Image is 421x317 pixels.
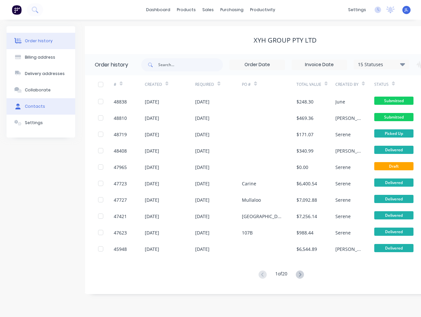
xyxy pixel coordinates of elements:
div: [DATE] [195,196,210,203]
div: products [174,5,199,15]
div: [PERSON_NAME] [335,246,361,252]
div: Delivery addresses [25,71,65,77]
button: Settings [7,115,75,131]
div: Required [195,75,242,93]
div: $7,092.88 [296,196,317,203]
img: Factory [12,5,22,15]
div: PO # [242,75,296,93]
div: Serene [335,229,351,236]
span: Delivered [374,211,413,219]
div: Created [145,82,162,87]
div: [DATE] [195,98,210,105]
div: 48719 [114,131,127,138]
input: Order Date [230,60,285,70]
div: [DATE] [145,147,159,154]
div: [DATE] [145,164,159,171]
div: [DATE] [145,229,159,236]
div: [PERSON_NAME] [335,115,361,121]
div: [DATE] [195,246,210,252]
div: Total Value [296,75,335,93]
div: [DATE] [195,180,210,187]
div: # [114,75,145,93]
div: 48408 [114,147,127,154]
div: [DATE] [195,131,210,138]
input: Search... [158,58,223,71]
div: 47723 [114,180,127,187]
div: $171.07 [296,131,313,138]
div: [DATE] [145,131,159,138]
div: [DATE] [145,196,159,203]
div: XYH Group Pty Ltd [254,36,317,44]
div: Serene [335,196,351,203]
div: purchasing [217,5,247,15]
div: [GEOGRAPHIC_DATA] [242,213,283,220]
button: Contacts [7,98,75,115]
div: $6,544.89 [296,246,317,252]
span: Delivered [374,244,413,252]
div: Serene [335,213,351,220]
div: [DATE] [145,98,159,105]
button: Delivery addresses [7,65,75,82]
span: Delivered [374,178,413,187]
div: $248.30 [296,98,313,105]
div: Collaborate [25,87,51,93]
button: Billing address [7,49,75,65]
div: Total Value [296,82,321,87]
div: [PERSON_NAME] [335,147,361,154]
div: Billing address [25,54,55,60]
div: sales [199,5,217,15]
div: [DATE] [195,229,210,236]
span: Delivered [374,146,413,154]
div: Created By [335,75,374,93]
div: [DATE] [195,164,210,171]
div: Mullaloo [242,196,261,203]
div: $988.44 [296,229,313,236]
div: productivity [247,5,278,15]
div: [DATE] [195,147,210,154]
div: # [114,82,116,87]
div: Order history [95,61,128,69]
div: $340.99 [296,147,313,154]
div: [DATE] [145,213,159,220]
div: Serene [335,164,351,171]
div: $7,256.14 [296,213,317,220]
div: Required [195,82,214,87]
div: 107B [242,229,253,236]
div: 47623 [114,229,127,236]
div: Serene [335,180,351,187]
div: 48810 [114,115,127,121]
div: Order history [25,38,53,44]
div: 15 Statuses [354,61,409,68]
div: June [335,98,345,105]
div: 47727 [114,196,127,203]
div: 47965 [114,164,127,171]
button: Collaborate [7,82,75,98]
div: Created [145,75,195,93]
span: Submitted [374,97,413,105]
a: dashboard [143,5,174,15]
div: Serene [335,131,351,138]
div: [DATE] [195,213,210,220]
div: $469.36 [296,115,313,121]
div: PO # [242,82,251,87]
div: 1 of 20 [275,270,287,280]
span: Submitted [374,113,413,121]
div: Carine [242,180,256,187]
div: 47421 [114,213,127,220]
div: [DATE] [145,115,159,121]
div: Settings [25,120,43,126]
span: JL [405,7,408,13]
div: $0.00 [296,164,308,171]
div: [DATE] [195,115,210,121]
div: 45948 [114,246,127,252]
span: Delivered [374,195,413,203]
div: $6,400.54 [296,180,317,187]
div: Status [374,82,389,87]
div: [DATE] [145,180,159,187]
div: Contacts [25,103,45,109]
button: Order history [7,33,75,49]
div: [DATE] [145,246,159,252]
span: Draft [374,162,413,170]
span: Picked Up [374,129,413,138]
div: Created By [335,82,359,87]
